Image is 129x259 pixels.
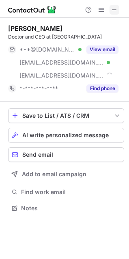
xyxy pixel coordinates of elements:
[8,33,124,41] div: Doctor and CEO at [GEOGRAPHIC_DATA]
[22,171,86,177] span: Add to email campaign
[8,24,62,32] div: [PERSON_NAME]
[22,132,109,138] span: AI write personalized message
[19,46,75,53] span: ***@[DOMAIN_NAME]
[21,188,121,196] span: Find work email
[8,108,124,123] button: save-profile-one-click
[19,72,104,79] span: [EMAIL_ADDRESS][DOMAIN_NAME]
[8,128,124,142] button: AI write personalized message
[8,147,124,162] button: Send email
[22,112,110,119] div: Save to List / ATS / CRM
[8,203,124,214] button: Notes
[8,5,57,15] img: ContactOut v5.3.10
[86,45,118,54] button: Reveal Button
[21,205,121,212] span: Notes
[19,59,104,66] span: [EMAIL_ADDRESS][DOMAIN_NAME]
[8,186,124,198] button: Find work email
[86,84,118,93] button: Reveal Button
[22,151,53,158] span: Send email
[8,167,124,181] button: Add to email campaign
